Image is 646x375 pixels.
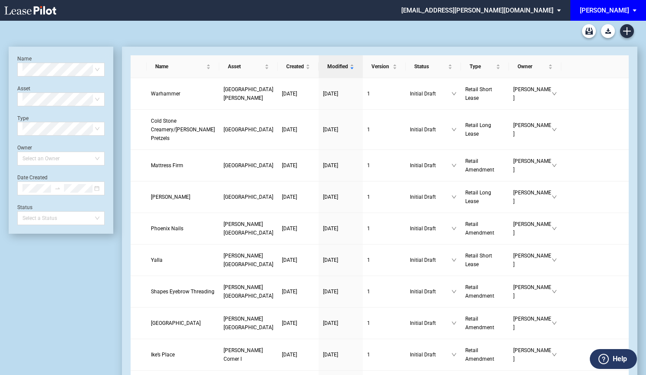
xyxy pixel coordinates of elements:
a: 1 [367,256,401,264]
span: [DATE] [323,320,338,326]
span: Van Dorn Plaza [224,253,273,267]
a: Retail Long Lease [465,188,505,206]
span: down [552,289,557,294]
span: [DATE] [282,320,297,326]
span: Casa Linda Plaza [224,86,273,101]
a: [DATE] [282,125,314,134]
span: 1 [367,352,370,358]
span: [PERSON_NAME] [513,315,552,332]
span: down [451,352,457,357]
span: Retail Amendment [465,158,494,173]
span: Village Bazaar [151,320,201,326]
label: Asset [17,86,30,92]
span: down [451,91,457,96]
div: [PERSON_NAME] [580,6,629,14]
a: [DATE] [282,256,314,264]
span: Initial Draft [410,350,452,359]
span: Asset [228,62,263,71]
th: Asset [219,55,278,78]
span: down [451,127,457,132]
a: Retail Long Lease [465,121,505,138]
a: [PERSON_NAME] [151,193,215,201]
a: [DATE] [323,319,358,327]
a: [DATE] [323,256,358,264]
span: [DATE] [323,226,338,232]
span: down [451,321,457,326]
a: Retail Amendment [465,315,505,332]
span: Shapes Eyebrow Threading [151,289,214,295]
a: Mattress Firm [151,161,215,170]
a: [DATE] [323,161,358,170]
span: Mattress Firm [151,162,183,168]
span: 1 [367,226,370,232]
th: Version [363,55,405,78]
a: [GEOGRAPHIC_DATA] [224,161,273,170]
span: [PERSON_NAME] [513,220,552,237]
a: [DATE] [323,125,358,134]
span: Retail Amendment [465,316,494,331]
span: swap-right [54,185,61,191]
a: [DATE] [282,287,314,296]
span: Initial Draft [410,256,452,264]
span: [DATE] [323,194,338,200]
span: [DATE] [282,226,297,232]
span: Ike’s Place [151,352,175,358]
span: Created [286,62,304,71]
span: [DATE] [282,257,297,263]
span: Modified [327,62,348,71]
a: [PERSON_NAME][GEOGRAPHIC_DATA] [224,251,273,269]
label: Status [17,204,32,210]
span: [PERSON_NAME] [513,251,552,269]
span: [PERSON_NAME] [513,188,552,206]
span: Retail Long Lease [465,122,491,137]
a: Ike’s Place [151,350,215,359]
span: [DATE] [323,127,338,133]
span: Retail Long Lease [465,190,491,204]
span: to [54,185,61,191]
span: Retail Short Lease [465,86,492,101]
span: Name [155,62,205,71]
a: Phoenix Nails [151,224,215,233]
span: down [451,257,457,263]
a: 1 [367,287,401,296]
span: down [552,321,557,326]
span: Version [371,62,390,71]
th: Modified [319,55,363,78]
span: Freshfields Village [224,194,273,200]
a: [DATE] [282,350,314,359]
span: [DATE] [282,162,297,168]
th: Created [278,55,319,78]
a: Yalla [151,256,215,264]
span: Retail Short Lease [465,253,492,267]
a: [GEOGRAPHIC_DATA] [151,319,215,327]
span: Initial Draft [410,161,452,170]
span: [DATE] [282,194,297,200]
span: Montgomery Village Crossing [224,221,273,236]
span: Initial Draft [410,89,452,98]
span: Callens Corner I [224,347,263,362]
a: Warhammer [151,89,215,98]
span: down [552,127,557,132]
span: down [451,194,457,200]
span: Owner [518,62,547,71]
a: [PERSON_NAME][GEOGRAPHIC_DATA] [224,220,273,237]
span: 1 [367,289,370,295]
span: [PERSON_NAME] [513,346,552,363]
a: Retail Amendment [465,220,505,237]
span: Montgomery Village Crossing [224,316,273,331]
th: Type [461,55,509,78]
span: [DATE] [282,127,297,133]
a: [PERSON_NAME][GEOGRAPHIC_DATA] [224,283,273,300]
a: Retail Amendment [465,157,505,174]
span: 1 [367,257,370,263]
span: down [552,257,557,263]
span: [DATE] [282,91,297,97]
span: [DATE] [282,352,297,358]
span: [DATE] [323,352,338,358]
span: 1 [367,91,370,97]
a: [DATE] [323,224,358,233]
span: Retail Amendment [465,347,494,362]
span: down [552,91,557,96]
a: 1 [367,193,401,201]
span: [DATE] [323,257,338,263]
